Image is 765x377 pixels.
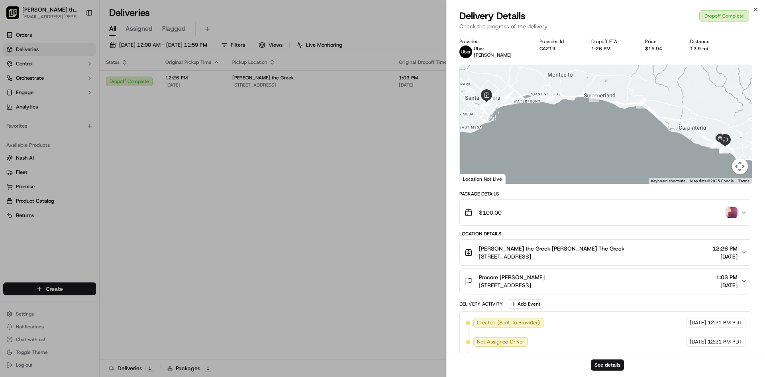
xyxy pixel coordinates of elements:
[499,89,516,106] div: 15
[708,338,742,345] span: 12:21 PM PDT
[21,51,143,60] input: Got a question? Start typing here...
[716,273,738,281] span: 1:03 PM
[459,191,752,197] div: Package Details
[459,38,527,45] div: Provider
[726,207,738,218] img: photo_proof_of_delivery image
[27,84,101,91] div: We're available if you need us!
[712,253,738,261] span: [DATE]
[474,52,512,58] span: [PERSON_NAME]
[712,245,738,253] span: 12:26 PM
[459,301,503,307] div: Delivery Activity
[690,179,734,183] span: Map data ©2025 Google
[459,231,752,237] div: Location Details
[462,174,488,184] img: Google
[690,45,725,52] div: 12.9 mi
[67,116,74,123] div: 💻
[591,45,632,52] div: 1:26 PM
[474,45,512,52] p: Uber
[690,38,725,45] div: Distance
[586,88,602,105] div: 17
[5,113,64,127] a: 📗Knowledge Base
[679,114,696,131] div: 19
[591,359,624,371] button: See details
[508,299,543,309] button: Add Event
[543,89,560,105] div: 16
[477,338,524,345] span: Not Assigned Driver
[459,45,472,58] img: uber-new-logo.jpeg
[27,76,131,84] div: Start new chat
[8,32,145,45] p: Welcome 👋
[459,22,752,30] p: Check the progress of the delivery
[479,209,502,217] span: $100.00
[459,10,526,22] span: Delivery Details
[738,179,749,183] a: Terms (opens in new tab)
[460,268,752,294] button: Procore [PERSON_NAME][STREET_ADDRESS]1:03 PM[DATE]
[479,253,624,261] span: [STREET_ADDRESS]
[645,45,677,52] div: $15.94
[708,319,742,326] span: 12:21 PM PDT
[591,38,632,45] div: Dropoff ETA
[651,178,685,184] button: Keyboard shortcuts
[707,136,724,152] div: 20
[732,158,748,174] button: Map camera controls
[8,8,24,24] img: Nash
[539,38,579,45] div: Provider Id
[479,273,545,281] span: Procore [PERSON_NAME]
[56,135,96,141] a: Powered byPylon
[539,45,555,52] button: CA219
[135,79,145,88] button: Start new chat
[633,95,649,112] div: 18
[479,281,545,289] span: [STREET_ADDRESS]
[645,38,677,45] div: Price
[8,116,14,123] div: 📗
[477,319,540,326] span: Created (Sent To Provider)
[8,76,22,91] img: 1736555255976-a54dd68f-1ca7-489b-9aae-adbdc363a1c4
[79,135,96,141] span: Pylon
[460,200,752,225] button: $100.00photo_proof_of_delivery image
[460,174,506,184] div: Location Not Live
[479,245,624,253] span: [PERSON_NAME] the Greek [PERSON_NAME] The Greek
[716,281,738,289] span: [DATE]
[16,116,61,124] span: Knowledge Base
[460,240,752,265] button: [PERSON_NAME] the Greek [PERSON_NAME] The Greek[STREET_ADDRESS]12:26 PM[DATE]
[64,113,131,127] a: 💻API Documentation
[75,116,128,124] span: API Documentation
[690,319,706,326] span: [DATE]
[462,174,488,184] a: Open this area in Google Maps (opens a new window)
[690,338,706,345] span: [DATE]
